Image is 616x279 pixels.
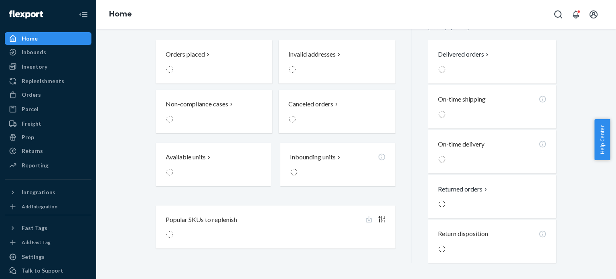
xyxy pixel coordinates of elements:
div: Add Fast Tag [22,239,51,246]
p: Invalid addresses [288,50,336,59]
div: Home [22,35,38,43]
button: Returned orders [438,185,489,194]
a: Home [5,32,91,45]
button: Invalid addresses [279,40,395,83]
button: Fast Tags [5,222,91,234]
ol: breadcrumbs [103,3,138,26]
div: Replenishments [22,77,64,85]
p: Non-compliance cases [166,100,228,109]
a: Returns [5,145,91,157]
a: Add Fast Tag [5,238,91,247]
a: Freight [5,117,91,130]
a: Add Integration [5,202,91,212]
div: Settings [22,253,45,261]
a: Talk to Support [5,264,91,277]
p: On-time delivery [438,140,484,149]
p: Orders placed [166,50,205,59]
div: Returns [22,147,43,155]
a: Parcel [5,103,91,116]
button: Orders placed [156,40,272,83]
div: Fast Tags [22,224,47,232]
button: Available units [156,143,271,186]
a: Inbounds [5,46,91,59]
p: Available units [166,153,206,162]
button: Canceled orders [279,90,395,133]
button: Integrations [5,186,91,199]
div: Add Integration [22,203,57,210]
img: Flexport logo [9,10,43,18]
div: Talk to Support [22,267,63,275]
p: Popular SKUs to replenish [166,215,237,224]
a: Prep [5,131,91,144]
p: Inbounding units [290,153,336,162]
div: Freight [22,120,41,128]
a: Settings [5,250,91,263]
button: Inbounding units [280,143,395,186]
a: Orders [5,88,91,101]
button: Non-compliance cases [156,90,272,133]
a: Replenishments [5,75,91,88]
a: Home [109,10,132,18]
button: Open account menu [586,6,602,22]
p: Canceled orders [288,100,333,109]
div: Integrations [22,188,55,196]
a: Inventory [5,60,91,73]
p: On-time shipping [438,95,486,104]
a: Reporting [5,159,91,172]
div: Prep [22,133,34,141]
p: Return disposition [438,229,488,238]
button: Delivered orders [438,50,490,59]
div: Inventory [22,63,47,71]
button: Open notifications [568,6,584,22]
button: Open Search Box [550,6,566,22]
button: Help Center [594,119,610,160]
button: Close Navigation [75,6,91,22]
div: Reporting [22,161,49,169]
div: Orders [22,91,41,99]
div: Inbounds [22,48,46,56]
div: Parcel [22,105,38,113]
